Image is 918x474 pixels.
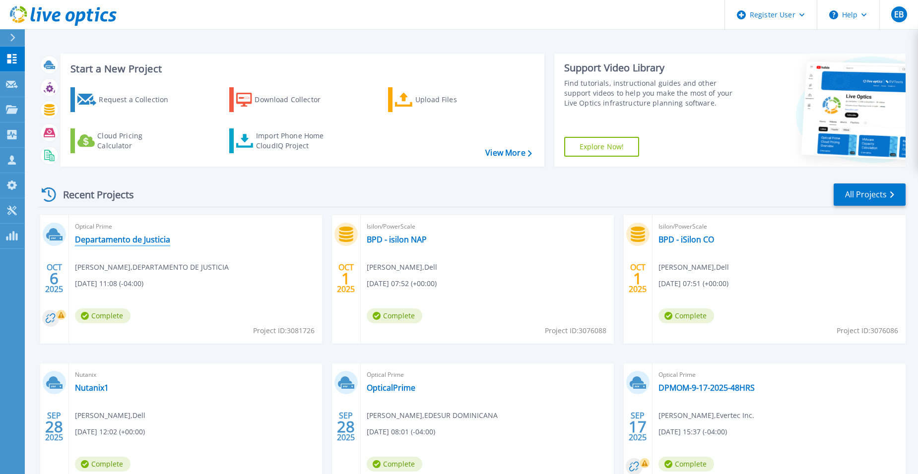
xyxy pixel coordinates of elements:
div: SEP 2025 [628,409,647,445]
span: [PERSON_NAME] , Dell [658,262,729,273]
a: Departamento de Justicia [75,235,170,244]
span: [PERSON_NAME] , Dell [75,410,145,421]
span: Complete [367,457,422,472]
div: OCT 2025 [336,260,355,296]
span: EB [894,10,904,18]
a: All Projects [834,183,906,206]
a: Explore Now! [564,137,640,157]
span: [DATE] 12:02 (+00:00) [75,426,145,437]
span: [DATE] 07:51 (+00:00) [658,278,728,289]
span: 1 [633,274,642,283]
span: 6 [50,274,59,283]
span: Isilon/PowerScale [658,221,900,232]
span: 1 [341,274,350,283]
a: DPMOM-9-17-2025-48HRS [658,383,755,393]
a: View More [485,148,531,158]
span: Complete [367,308,422,323]
span: [PERSON_NAME] , DEPARTAMENTO DE JUSTICIA [75,262,229,273]
a: OpticalPrime [367,383,415,393]
span: 28 [45,422,63,431]
div: Download Collector [255,90,334,110]
div: OCT 2025 [628,260,647,296]
span: [PERSON_NAME] , Evertec Inc. [658,410,754,421]
span: Project ID: 3081726 [253,325,315,336]
span: Complete [75,308,131,323]
span: Complete [75,457,131,472]
a: Upload Files [388,87,499,112]
div: Support Video Library [564,61,743,74]
div: Cloud Pricing Calculator [97,131,177,151]
span: Isilon/PowerScale [367,221,608,232]
span: [PERSON_NAME] , Dell [367,262,437,273]
span: Optical Prime [658,369,900,380]
div: Import Phone Home CloudIQ Project [256,131,333,151]
a: Request a Collection [70,87,181,112]
span: 17 [629,422,647,431]
span: Project ID: 3076086 [837,325,898,336]
div: OCT 2025 [45,260,64,296]
span: [PERSON_NAME] , EDESUR DOMINICANA [367,410,498,421]
a: Cloud Pricing Calculator [70,128,181,153]
div: SEP 2025 [336,409,355,445]
a: Nutanix1 [75,383,109,393]
div: Upload Files [415,90,495,110]
a: BPD - isilon NAP [367,235,427,244]
span: [DATE] 07:52 (+00:00) [367,278,437,289]
span: [DATE] 08:01 (-04:00) [367,426,435,437]
div: Recent Projects [38,182,147,207]
a: Download Collector [229,87,340,112]
span: Optical Prime [75,221,316,232]
div: Find tutorials, instructional guides and other support videos to help you make the most of your L... [564,78,743,108]
span: Complete [658,457,714,472]
span: Project ID: 3076088 [545,325,606,336]
div: Request a Collection [99,90,178,110]
span: Complete [658,308,714,323]
span: Nutanix [75,369,316,380]
span: Optical Prime [367,369,608,380]
span: [DATE] 15:37 (-04:00) [658,426,727,437]
h3: Start a New Project [70,63,531,74]
div: SEP 2025 [45,409,64,445]
span: 28 [337,422,355,431]
a: BPD - iSilon CO [658,235,714,244]
span: [DATE] 11:08 (-04:00) [75,278,143,289]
